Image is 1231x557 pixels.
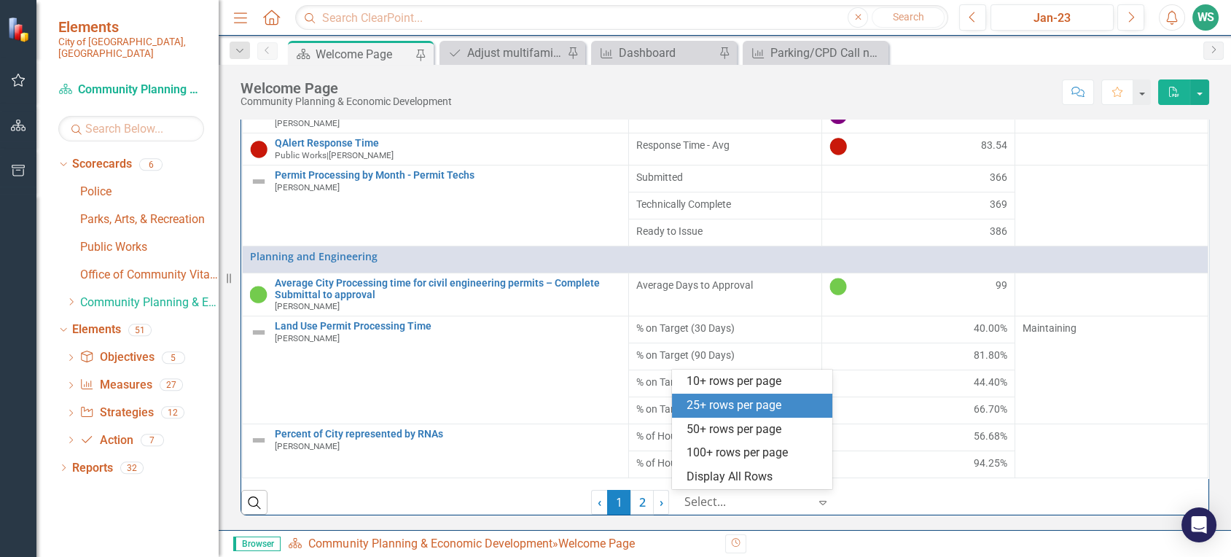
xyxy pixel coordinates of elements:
a: Parks, Arts, & Recreation [80,211,219,228]
div: Display All Rows [687,469,824,486]
span: % on Target (30 Days) [636,321,814,335]
div: 50+ rows per page [687,421,824,438]
span: Maintaining [1023,322,1076,334]
span: Elements [58,18,204,36]
small: [PERSON_NAME] [275,119,340,128]
a: Reports [72,460,113,477]
span: 83.54 [981,138,1007,155]
span: 366 [990,170,1007,184]
a: Community Planning & Economic Development [80,295,219,311]
span: Technically Complete [636,197,814,211]
a: Community Planning & Economic Development [58,82,204,98]
div: Welcome Page [241,80,452,96]
div: » [288,536,714,553]
span: Average Days to Approval [636,278,814,292]
button: Search [872,7,945,28]
img: Off Track [829,138,847,155]
span: ‹ [598,494,601,510]
span: % of Households Within Active RNAs [636,429,814,443]
img: Not Defined [250,324,267,341]
small: [PERSON_NAME] [275,334,340,343]
div: 27 [160,379,183,392]
a: Dashboard [595,44,715,62]
a: Office of Community Vitality [80,267,219,284]
span: 99 [996,278,1007,295]
span: 56.68% [974,429,1007,443]
span: 386 [990,224,1007,238]
img: On Track [250,286,267,303]
img: Not Defined [250,173,267,190]
div: Jan-23 [996,9,1109,27]
a: Parking/CPD Call numbers [746,44,885,62]
div: 7 [141,434,164,446]
div: Welcome Page [316,45,412,63]
span: % on Target [636,402,814,416]
span: 40.00% [974,321,1007,335]
a: Elements [72,322,121,338]
small: [PERSON_NAME] [275,183,340,192]
a: QAlert Response Time [275,138,622,149]
a: Planning and Engineering [250,251,1200,262]
span: % on Target (90 Days) [636,348,814,362]
a: 2 [630,490,654,515]
div: Adjust multifamily tax exemption to incentivize production of housing that is affordable at more ... [467,44,563,62]
div: Community Planning & Economic Development [241,96,452,107]
div: Dashboard [619,44,715,62]
a: Average City Processing time for civil engineering permits – Complete Submittal to approval [275,278,622,300]
img: Not Defined [250,432,267,449]
a: Measures [79,377,152,394]
span: 44.40% [974,375,1007,389]
img: Off Track [250,141,267,158]
small: City of [GEOGRAPHIC_DATA], [GEOGRAPHIC_DATA] [58,36,204,60]
div: 51 [128,324,152,336]
div: 6 [139,158,163,171]
a: Objectives [79,349,154,366]
div: 25+ rows per page [687,397,824,414]
a: Police [80,184,219,200]
div: Parking/CPD Call numbers [770,44,885,62]
a: Percent of City represented by RNAs [275,429,622,440]
input: Search Below... [58,116,204,141]
a: Adjust multifamily tax exemption to incentivize production of housing that is affordable at more ... [443,44,563,62]
span: % of Households Within RNAs [636,456,814,470]
small: [PERSON_NAME] [275,302,340,311]
a: Community Planning & Economic Development [308,537,552,550]
small: [PERSON_NAME] [275,151,394,160]
a: Action [79,432,133,449]
span: 1 [607,490,630,515]
div: 5 [162,351,185,364]
span: 369 [990,197,1007,211]
img: On Track [829,278,847,295]
input: Search ClearPoint... [295,5,948,31]
img: ClearPoint Strategy [7,17,33,42]
a: Land Use Permit Processing Time [275,321,622,332]
span: Response Time - Avg [636,138,814,152]
span: 94.25% [974,456,1007,470]
span: Browser [233,537,281,551]
button: WS [1192,4,1219,31]
div: 12 [161,407,184,419]
span: | [327,150,329,160]
a: Scorecards [72,156,132,173]
div: 32 [120,461,144,474]
span: › [660,494,663,510]
a: Permit Processing by Month - Permit Techs [275,170,622,181]
a: Strategies [79,405,153,421]
span: Submitted [636,170,814,184]
span: % on Target (120 Days) [636,375,814,389]
div: Open Intercom Messenger [1181,507,1216,542]
small: [PERSON_NAME] [275,442,340,451]
span: 66.70% [974,402,1007,416]
div: Welcome Page [558,537,634,550]
button: Jan-23 [990,4,1114,31]
span: 81.80% [974,348,1007,362]
span: Public Works [275,150,327,160]
span: Ready to Issue [636,224,814,238]
a: Public Works [80,239,219,256]
div: 10+ rows per page [687,373,824,390]
div: 100+ rows per page [687,445,824,461]
span: Search [893,11,924,23]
